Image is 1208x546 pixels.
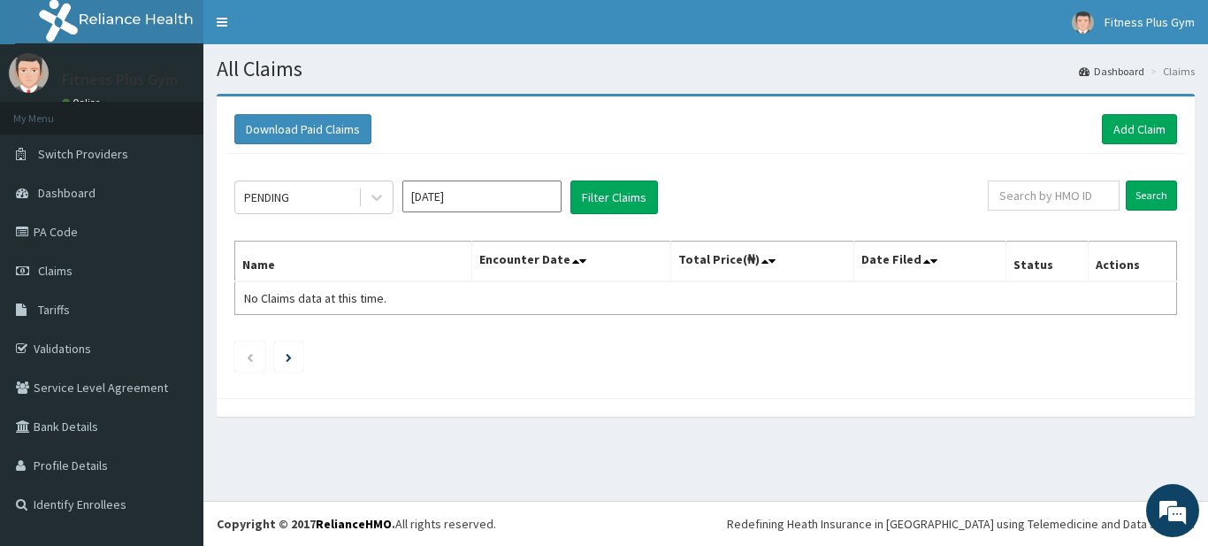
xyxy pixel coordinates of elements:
[1079,64,1144,79] a: Dashboard
[62,72,178,88] p: Fitness Plus Gym
[570,181,658,214] button: Filter Claims
[1102,114,1177,144] a: Add Claim
[1126,181,1177,211] input: Search
[9,53,49,93] img: User Image
[670,242,854,282] th: Total Price(₦)
[217,516,395,532] strong: Copyright © 2017 .
[1146,64,1195,79] li: Claims
[244,188,289,206] div: PENDING
[244,290,386,306] span: No Claims data at this time.
[217,58,1195,81] h1: All Claims
[472,242,670,282] th: Encounter Date
[1072,12,1094,34] img: User Image
[38,185,96,201] span: Dashboard
[988,181,1120,211] input: Search by HMO ID
[62,96,104,109] a: Online
[1006,242,1089,282] th: Status
[38,302,70,318] span: Tariffs
[234,114,371,144] button: Download Paid Claims
[246,349,254,365] a: Previous page
[235,242,472,282] th: Name
[203,501,1208,546] footer: All rights reserved.
[38,263,73,279] span: Claims
[727,515,1195,533] div: Redefining Heath Insurance in [GEOGRAPHIC_DATA] using Telemedicine and Data Science!
[38,146,128,162] span: Switch Providers
[402,181,562,212] input: Select Month and Year
[1105,14,1195,30] span: Fitness Plus Gym
[854,242,1006,282] th: Date Filed
[316,516,392,532] a: RelianceHMO
[286,349,292,365] a: Next page
[1088,242,1176,282] th: Actions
